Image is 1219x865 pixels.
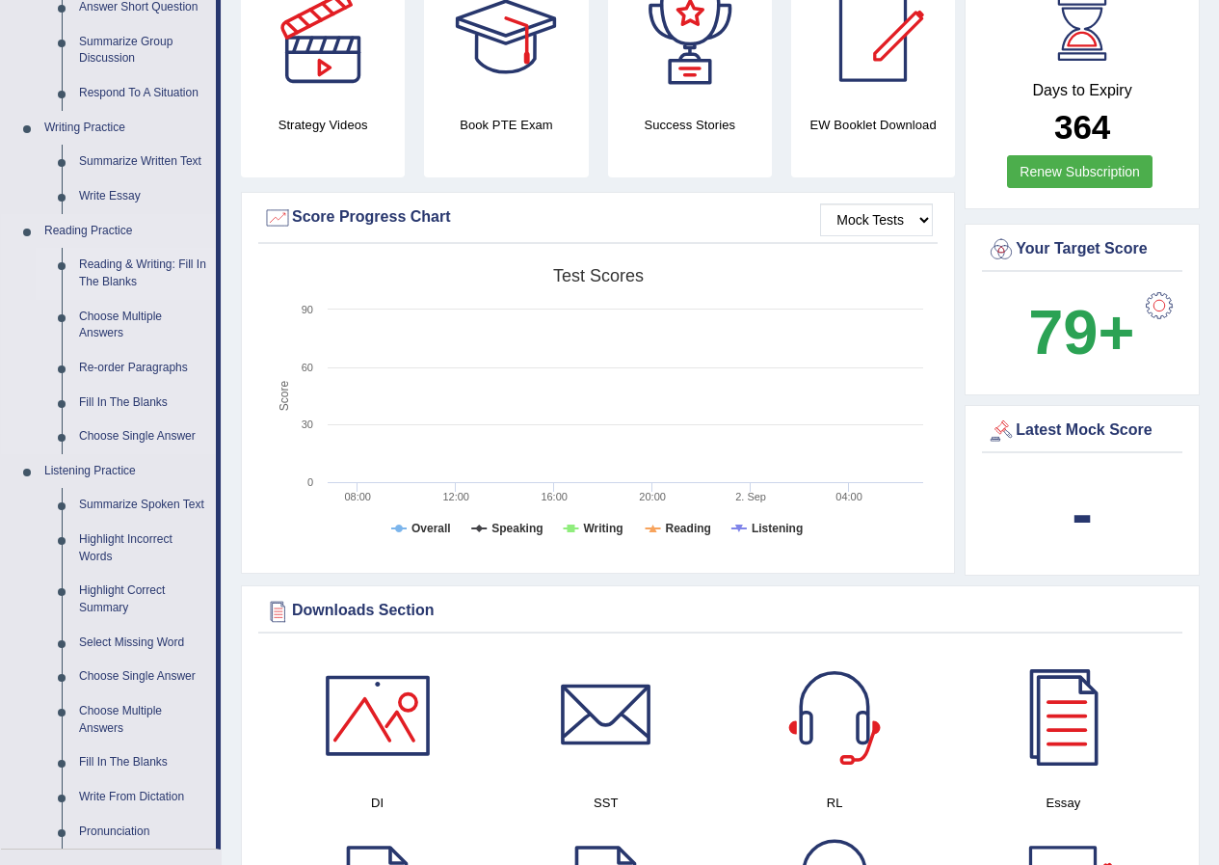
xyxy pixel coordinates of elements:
[541,491,568,502] text: 16:00
[307,476,313,488] text: 0
[791,115,955,135] h4: EW Booklet Download
[70,780,216,815] a: Write From Dictation
[987,82,1178,99] h4: Days to Expiry
[70,694,216,745] a: Choose Multiple Answers
[70,523,216,574] a: Highlight Incorrect Words
[553,266,644,285] tspan: Test scores
[36,454,216,489] a: Listening Practice
[411,522,451,535] tspan: Overall
[608,115,772,135] h4: Success Stories
[70,386,216,420] a: Fill In The Blanks
[442,491,469,502] text: 12:00
[70,248,216,299] a: Reading & Writing: Fill In The Blanks
[501,793,710,813] h4: SST
[639,491,666,502] text: 20:00
[70,626,216,661] a: Select Missing Word
[70,660,216,694] a: Choose Single Answer
[36,214,216,249] a: Reading Practice
[302,304,313,315] text: 90
[424,115,588,135] h4: Book PTE Exam
[70,745,216,780] a: Fill In The Blanks
[666,522,711,535] tspan: Reading
[302,362,313,373] text: 60
[344,491,371,502] text: 08:00
[70,300,216,351] a: Choose Multiple Answers
[70,815,216,850] a: Pronunciation
[70,419,216,454] a: Choose Single Answer
[987,417,1178,446] div: Latest Mock Score
[302,419,313,430] text: 30
[959,793,1168,813] h4: Essay
[491,522,543,535] tspan: Speaking
[987,235,1178,264] div: Your Target Score
[583,522,623,535] tspan: Writing
[730,793,940,813] h4: RL
[36,111,216,146] a: Writing Practice
[70,488,216,523] a: Summarize Spoken Text
[241,115,405,135] h4: Strategy Videos
[1028,297,1134,367] b: 79+
[70,351,216,386] a: Re-order Paragraphs
[263,597,1178,626] div: Downloads Section
[1007,155,1153,188] a: Renew Subscription
[735,491,766,502] tspan: 2. Sep
[70,145,216,179] a: Summarize Written Text
[70,179,216,214] a: Write Essay
[70,76,216,111] a: Respond To A Situation
[70,25,216,76] a: Summarize Group Discussion
[1072,478,1093,549] b: -
[835,491,862,502] text: 04:00
[273,793,482,813] h4: DI
[70,574,216,625] a: Highlight Correct Summary
[1054,108,1110,146] b: 364
[263,203,933,232] div: Score Progress Chart
[278,381,291,412] tspan: Score
[752,522,803,535] tspan: Listening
